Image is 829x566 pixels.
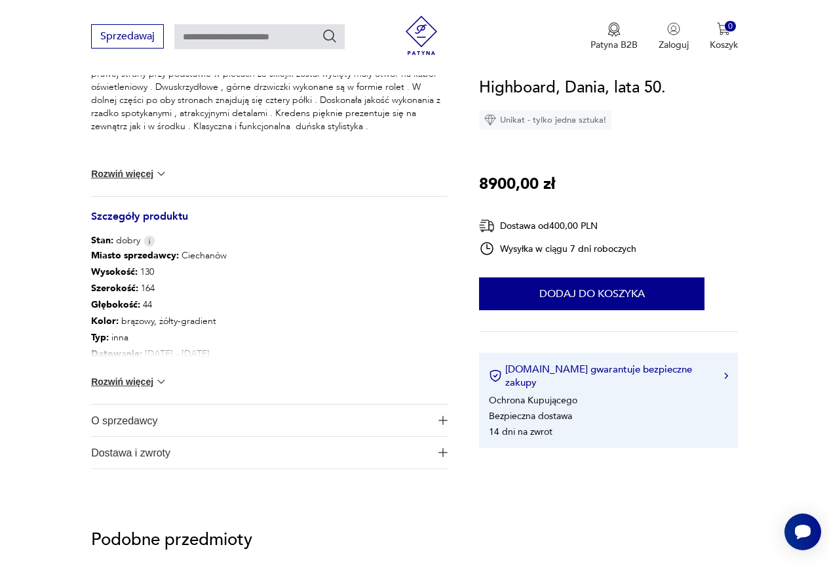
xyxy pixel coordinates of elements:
[710,39,738,51] p: Koszyk
[489,363,728,389] button: [DOMAIN_NAME] gwarantuje bezpieczne zakupy
[479,277,704,310] button: Dodaj do koszyka
[489,426,552,438] li: 14 dni na zwrot
[91,405,430,436] span: O sprzedawcy
[91,282,138,294] b: Szerokość :
[725,21,736,32] div: 0
[91,315,119,327] b: Kolor:
[91,329,307,346] p: inna
[144,235,155,247] img: Info icon
[659,39,689,51] p: Zaloguj
[91,249,179,262] b: Miasto sprzedawcy :
[479,218,495,234] img: Ikona dostawy
[590,22,638,51] button: Patyna B2B
[155,375,168,388] img: chevron down
[91,54,448,133] p: Unikatowy , duński highboard z lat 50 . W oryginalnym i dobrym stanie zachowania . Z prawej stron...
[91,234,113,247] b: Stan:
[438,448,448,457] img: Ikona plusa
[91,212,448,234] h3: Szczegóły produktu
[155,167,168,180] img: chevron down
[91,280,307,296] p: 164
[91,298,140,311] b: Głębokość :
[91,266,138,278] b: Wysokość :
[91,437,430,468] span: Dostawa i zwroty
[784,514,821,550] iframe: Smartsupp widget button
[479,172,555,197] p: 8900,00 zł
[91,264,307,280] p: 130
[489,394,577,407] li: Ochrona Kupującego
[479,110,611,130] div: Unikat - tylko jedna sztuka!
[710,22,738,51] button: 0Koszyk
[667,22,680,35] img: Ikonka użytkownika
[322,28,337,44] button: Szukaj
[91,405,448,436] button: Ikona plusaO sprzedawcy
[91,234,140,247] span: dobry
[91,348,142,360] b: Datowanie :
[479,75,666,100] h1: Highboard, Dania, lata 50.
[724,373,728,379] img: Ikona strzałki w prawo
[659,22,689,51] button: Zaloguj
[91,33,164,42] a: Sprzedawaj
[91,331,109,344] b: Typ :
[402,16,441,55] img: Patyna - sklep z meblami i dekoracjami vintage
[91,532,738,548] p: Podobne przedmioty
[607,22,621,37] img: Ikona medalu
[717,22,730,35] img: Ikona koszyka
[489,369,502,382] img: Ikona certyfikatu
[91,375,167,388] button: Rozwiń więcej
[479,241,636,256] div: Wysyłka w ciągu 7 dni roboczych
[91,247,307,264] p: Ciechanów
[590,39,638,51] p: Patyna B2B
[484,114,496,126] img: Ikona diamentu
[91,24,164,49] button: Sprzedawaj
[91,346,307,362] p: [DATE] - [DATE]
[489,410,572,422] li: Bezpieczna dostawa
[438,416,448,425] img: Ikona plusa
[91,313,307,329] p: brązowy, żółty-gradient
[479,218,636,234] div: Dostawa od 400,00 PLN
[91,296,307,313] p: 44
[590,22,638,51] a: Ikona medaluPatyna B2B
[91,437,448,468] button: Ikona plusaDostawa i zwroty
[91,167,167,180] button: Rozwiń więcej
